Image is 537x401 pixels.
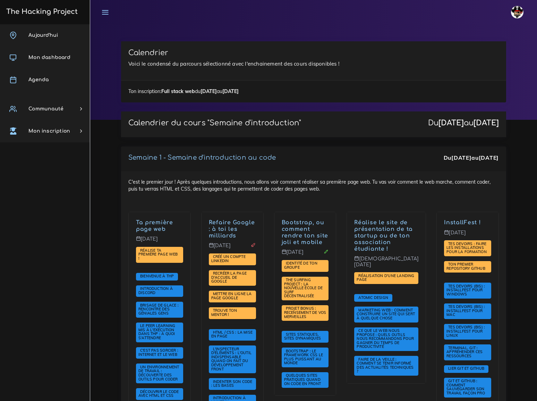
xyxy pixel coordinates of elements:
[446,304,485,317] a: Tes devoirs (bis) : Installfest pour MAC
[284,373,323,386] span: Quelques sites pratiques quand on code en front
[444,219,481,226] a: InstallFest !
[511,6,523,18] img: avatar
[211,292,252,301] a: Mettre en ligne la page Google
[211,271,247,284] span: Recréer la page d'accueil de Google
[357,308,415,320] span: Marketing web : comment construire un site qui sert à quelque chose
[138,274,176,279] a: Bienvenue à THP
[209,219,255,239] a: Refaire Google : à toi les milliards
[138,286,173,295] a: Introduction à Discord
[284,277,323,298] span: The Surfing Project : la nouvelle école de surf décentralisée
[211,330,253,339] a: HTML / CSS : la mise en page
[28,77,49,82] span: Agenda
[446,345,483,358] span: Terminal, Git : appréhender ces ressources
[357,308,415,321] a: Marketing web : comment construire un site qui sert à quelque chose
[354,219,413,252] a: Réalise le site de présentation de ta startup ou de ton association étudiante !
[284,278,323,299] a: The Surfing Project : la nouvelle école de surf décentralisée
[211,254,246,264] a: Créé un compte LinkedIn
[28,128,70,134] span: Mon inscription
[136,236,183,247] p: [DATE]
[138,248,178,261] a: Réalise ta première page web !
[357,295,390,300] a: Atomic Design
[284,373,323,386] a: Quelques sites pratiques quand on code en front
[357,274,414,283] a: Réalisation d'une landing page
[128,119,301,127] p: Calendrier du cours "Semaine d'introduction"
[357,328,414,349] a: Ce que le web nous propose : quels outils nous recommandons pour gagner du temps de productivité
[211,379,253,389] a: Indenter son code : les bases
[446,379,487,396] a: Git et GitHub : comment sauvegarder son travail façon pro
[446,346,483,359] a: Terminal, Git : appréhender ces ressources
[354,256,418,273] p: [DEMOGRAPHIC_DATA][DATE]
[282,249,329,260] p: [DATE]
[4,8,78,16] h3: The Hacking Project
[446,366,486,371] a: Lier Git et Github
[428,119,499,127] div: Du au
[446,325,485,338] a: Tes devoirs (bis) : Installfest pour Linux
[446,325,485,337] span: Tes devoirs (bis) : Installfest pour Linux
[138,348,179,357] a: C'est pas sorcier : internet et le web
[357,357,414,374] a: Faire de la veille : comment se tenir informé des actualités techniques ?
[136,219,173,232] a: Ta première page web
[138,303,179,316] a: Brisage de glace : rencontre des géniales gens
[211,308,237,317] a: Trouve ton mentor !
[446,284,485,297] a: Tes devoirs (bis) : Installfest pour Windows
[284,306,326,319] a: PROJET BONUS : recensement de vos merveilles
[211,346,252,371] a: L'inspecteur d'éléments : l'outil indispensable quand on fait du développement front
[438,119,464,127] strong: [DATE]
[138,365,180,382] a: Un environnement de travail : découverte des outils pour coder
[446,242,488,254] a: Tes devoirs : faire les installations pour la formation
[28,106,63,111] span: Communauté
[284,349,323,366] a: Bootstrap : le framework CSS le plus puissant au monde
[479,154,499,161] strong: [DATE]
[138,303,179,316] span: Brisage de glace : rencontre des géniales gens
[444,154,499,162] div: Du au
[138,324,175,341] a: Le Peer learning mis à l'exécution dans THP : à quoi s'attendre
[222,88,239,94] strong: [DATE]
[128,60,499,68] p: Voici le condensé du parcours sélectionné avec l'enchainement des cours disponibles !
[161,88,195,94] strong: Full stack web
[446,378,487,395] span: Git et GitHub : comment sauvegarder son travail façon pro
[451,154,471,161] strong: [DATE]
[282,219,329,245] a: Bootstrap, ou comment rendre ton site joli et mobile
[28,33,58,38] span: Aujourd'hui
[28,55,70,60] span: Mon dashboard
[446,284,485,296] span: Tes devoirs (bis) : Installfest pour Windows
[444,230,491,241] p: [DATE]
[138,274,176,278] span: Bienvenue à THP
[474,119,499,127] strong: [DATE]
[201,88,217,94] strong: [DATE]
[211,271,247,284] a: Recréer la page d'accueil de Google
[209,243,256,254] p: [DATE]
[446,262,487,271] a: Ton premier repository GitHub
[121,80,506,102] div: Ton inscription: du au
[128,49,499,57] h3: Calendrier
[128,154,276,161] a: Semaine 1 - Semaine d'introduction au code
[284,332,323,341] a: Sites statiques, sites dynamiques
[138,390,179,399] a: Découvrir le code avec HTML et CSS
[138,365,180,382] span: Un environnement de travail : découverte des outils pour coder
[284,261,317,270] a: Identité de ton groupe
